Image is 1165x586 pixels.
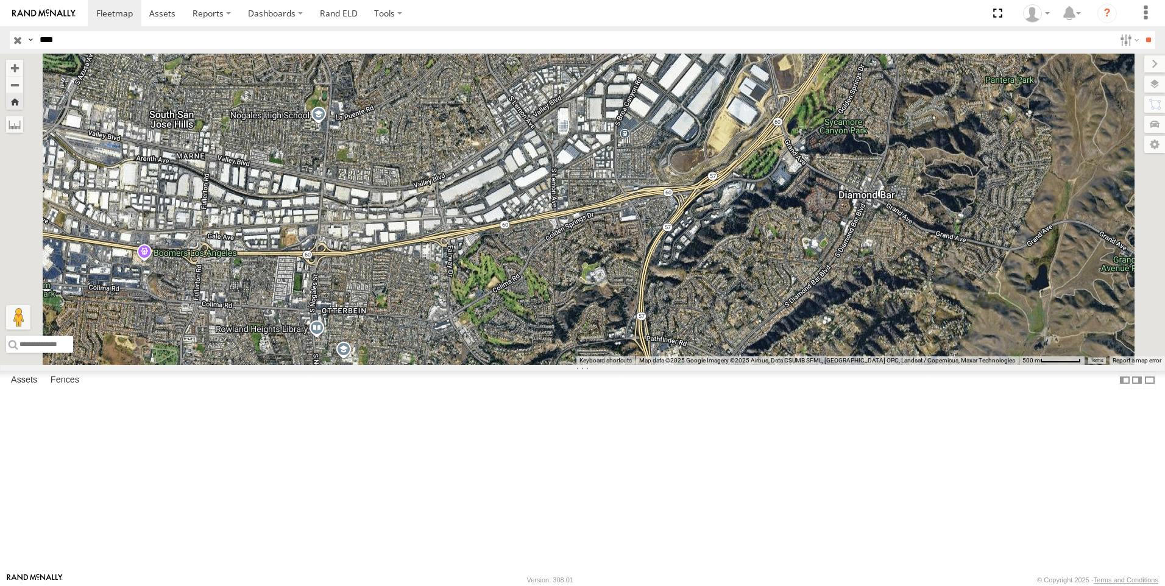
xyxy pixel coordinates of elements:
[6,93,23,110] button: Zoom Home
[44,372,85,389] label: Fences
[1022,357,1040,364] span: 500 m
[1091,358,1103,363] a: Terms (opens in new tab)
[1094,576,1158,584] a: Terms and Conditions
[527,576,573,584] div: Version: 308.01
[26,31,35,49] label: Search Query
[639,357,1015,364] span: Map data ©2025 Google Imagery ©2025 Airbus, Data CSUMB SFML, [GEOGRAPHIC_DATA] OPC, Landsat / Cop...
[1019,4,1054,23] div: Norma Casillas
[6,60,23,76] button: Zoom in
[6,305,30,330] button: Drag Pegman onto the map to open Street View
[5,372,43,389] label: Assets
[579,356,632,365] button: Keyboard shortcuts
[6,116,23,133] label: Measure
[1113,357,1161,364] a: Report a map error
[1115,31,1141,49] label: Search Filter Options
[12,9,76,18] img: rand-logo.svg
[1131,371,1143,389] label: Dock Summary Table to the Right
[7,574,63,586] a: Visit our Website
[6,76,23,93] button: Zoom out
[1144,136,1165,153] label: Map Settings
[1144,371,1156,389] label: Hide Summary Table
[1037,576,1158,584] div: © Copyright 2025 -
[1019,356,1085,365] button: Map Scale: 500 m per 63 pixels
[1119,371,1131,389] label: Dock Summary Table to the Left
[1097,4,1117,23] i: ?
